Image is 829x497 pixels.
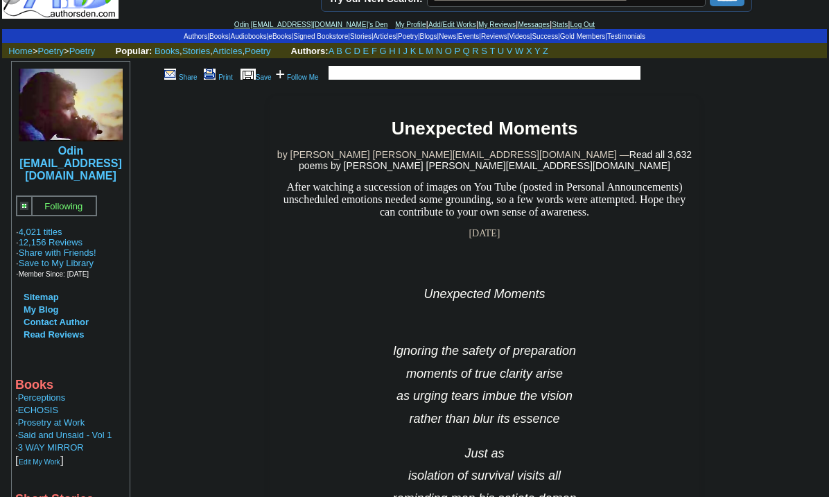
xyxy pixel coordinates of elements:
[336,46,342,56] a: B
[15,417,85,428] font: ·
[439,33,456,40] a: News
[18,430,112,440] a: Said and Unsaid - Vol 1
[410,46,417,56] a: K
[245,46,271,56] a: Poetry
[24,317,89,327] a: Contact Author
[379,46,386,56] a: G
[15,392,65,403] font: ·
[350,33,372,40] a: Stories
[19,455,60,467] a: Edit My Work
[241,73,272,81] a: Save
[543,46,548,56] a: Z
[19,227,62,237] a: 4,021 titles
[395,21,426,28] a: My Profile
[15,415,16,417] img: shim.gif
[277,118,692,270] center: After watching a succession of images on You Tube (posted in Personal Announcements) unscheduled ...
[464,446,504,460] em: Just as
[552,21,568,28] a: Stats
[19,237,83,247] a: 12,156 Reviews
[478,21,516,28] a: My Reviews
[15,430,112,440] font: ·
[162,73,198,81] a: Share
[3,46,113,56] font: > >
[268,33,291,40] a: eBooks
[393,344,576,358] em: Ignoring the safety of preparation
[396,389,573,403] em: as urging tears imbue the vision
[293,33,348,40] a: Signed Bookstore
[20,202,28,210] img: gc.jpg
[8,46,33,56] a: Home
[16,247,96,279] font: · · ·
[38,46,64,56] a: Poetry
[515,46,523,56] a: W
[15,440,16,442] img: shim.gif
[534,46,540,56] a: Y
[526,46,532,56] a: X
[44,200,82,211] a: Following
[372,46,377,56] a: F
[24,292,59,302] a: Sitemap
[19,247,96,258] a: Share with Friends!
[277,118,692,139] h2: Unexpected Moments
[18,392,66,403] a: Perceptions
[16,227,96,279] font: · ·
[428,21,476,28] a: Add/Edit Works
[44,201,82,211] font: Following
[406,367,563,381] em: moments of true clarity arise
[19,145,122,182] a: Odin [EMAIL_ADDRESS][DOMAIN_NAME]
[291,46,329,56] b: Authors:
[241,69,256,80] img: library.gif
[481,33,507,40] a: Reviews
[374,33,396,40] a: Articles
[234,21,387,28] a: Odin [EMAIL_ADDRESS][DOMAIN_NAME]'s Den
[398,33,418,40] a: Poetry
[363,46,369,56] a: E
[18,405,59,415] a: ECHOSIS
[204,69,216,80] img: print.gif
[19,69,123,141] img: 88864.jpg
[489,46,495,56] a: T
[24,304,59,315] a: My Blog
[570,21,595,28] a: Log Out
[445,46,452,56] a: O
[213,46,243,56] a: Articles
[287,73,319,81] a: Follow Me
[18,442,84,453] a: 3 WAY MIRROR
[354,46,360,56] a: D
[398,46,401,56] a: I
[234,19,595,29] font: | | | | |
[409,412,559,426] em: rather than blur its essence
[116,46,152,56] b: Popular:
[455,46,460,56] a: P
[472,46,478,56] a: R
[424,287,545,301] em: Unexpected Moments
[420,33,437,40] a: Blogs
[403,46,408,56] a: J
[463,46,470,56] a: Q
[389,46,395,56] a: H
[19,258,94,268] a: Save to My Library
[426,46,433,56] a: M
[275,64,285,83] font: +
[498,46,504,56] a: U
[15,405,58,415] font: ·
[69,46,96,56] a: Poetry
[19,270,89,278] font: Member Since: [DATE]
[209,33,229,40] a: Books
[509,33,530,40] a: Videos
[182,46,210,56] a: Stories
[15,453,16,455] img: shim.gif
[481,46,487,56] a: S
[15,378,53,392] b: Books
[15,442,84,453] font: ·
[184,33,207,40] a: Authors
[15,428,16,430] img: shim.gif
[15,403,16,405] img: shim.gif
[607,33,645,40] a: Testimonials
[560,33,606,40] a: Gold Members
[184,33,645,40] span: | | | | | | | | | | | | | | |
[345,46,351,56] a: C
[155,46,180,56] a: Books
[164,69,176,80] img: share_page.gif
